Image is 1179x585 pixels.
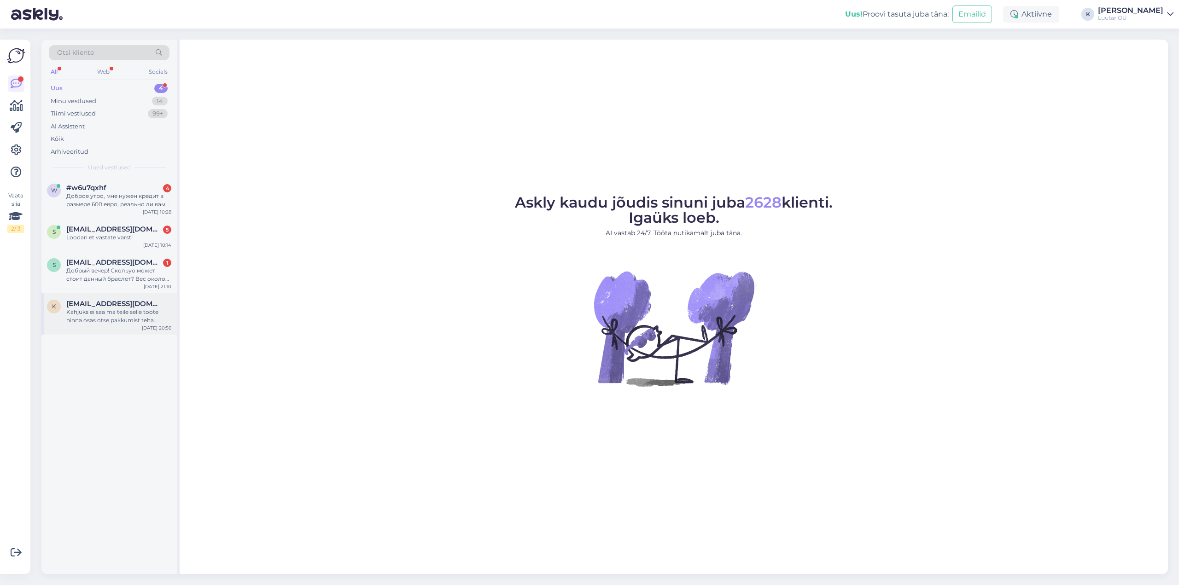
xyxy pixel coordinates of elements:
span: s [53,261,56,268]
button: Emailid [952,6,992,23]
div: 99+ [148,109,168,118]
div: [DATE] 10:28 [143,209,171,215]
div: Доброе утро, мне нужен кредит в размере 600 евро, реально ли вам оставить ноут на хранение на мес... [66,192,171,209]
span: k [52,303,56,310]
p: AI vastab 24/7. Tööta nutikamalt juba täna. [515,228,833,238]
div: 14 [152,97,168,106]
div: Proovi tasuta juba täna: [845,9,949,20]
span: kristo.loorits@gmail.com [66,300,162,308]
div: Loodan et vastate varsti [66,233,171,242]
span: Otsi kliente [57,48,94,58]
div: Minu vestlused [51,97,96,106]
div: Web [95,66,111,78]
div: Arhiveeritud [51,147,88,156]
div: Добрый вечер! Скольуо может стоит данный браслет? Вес около 18 г. [66,266,171,283]
div: K [1081,8,1094,21]
img: Askly Logo [7,47,25,64]
img: No Chat active [591,245,757,411]
span: 2628 [745,193,782,211]
div: 5 [163,226,171,234]
div: 1 [163,259,171,267]
div: Luutar OÜ [1098,14,1163,22]
div: AI Assistent [51,122,85,131]
div: Kahjuks ei saa ma teile selle toote hinna osas otse pakkumist teha. Edastan teie päringu kolleegi... [66,308,171,324]
div: All [49,66,59,78]
span: skrutoi@bk.ru [66,258,162,266]
div: 2 / 3 [7,225,24,233]
div: Vaata siia [7,191,24,233]
span: #w6u7qxhf [66,184,106,192]
span: stenver9@gmail.com [66,225,162,233]
span: Askly kaudu jõudis sinuni juba klienti. Igaüks loeb. [515,193,833,226]
div: Tiimi vestlused [51,109,96,118]
div: [DATE] 20:56 [142,324,171,331]
b: Uus! [845,10,863,18]
div: Aktiivne [1003,6,1059,23]
div: [PERSON_NAME] [1098,7,1163,14]
div: 4 [154,84,168,93]
div: 4 [163,184,171,192]
div: Socials [147,66,169,78]
div: Uus [51,84,63,93]
a: [PERSON_NAME]Luutar OÜ [1098,7,1173,22]
div: [DATE] 10:14 [143,242,171,249]
div: Kõik [51,134,64,144]
span: s [53,228,56,235]
div: [DATE] 21:10 [144,283,171,290]
span: Uued vestlused [88,163,131,172]
span: w [51,187,57,194]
